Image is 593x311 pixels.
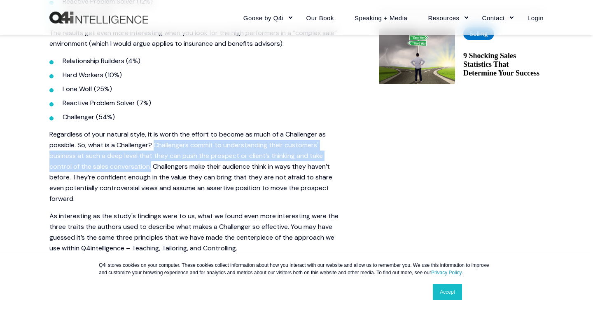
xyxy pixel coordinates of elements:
[63,84,346,94] li: Lone Wolf (25%)
[99,262,494,276] p: Q4i stores cookies on your computer. These cookies collect information about how you interact wit...
[49,12,148,24] a: Back to Home
[433,284,462,300] a: Accept
[49,12,148,24] img: Q4intelligence, LLC logo
[63,70,346,80] li: Hard Workers (10%)
[49,211,346,254] p: As interesting as the study's findings were to us, what we found even more interesting were the t...
[49,129,346,204] p: Regardless of your natural style, it is worth the effort to become as much of a Challenger as pos...
[63,56,346,66] li: Relationship Builders (4%)
[463,52,544,78] a: 9 Shocking Sales Statistics That Determine Your Success
[63,98,346,108] li: Reactive Problem Solver (7%)
[63,112,346,123] li: Challenger (54%)
[379,28,455,84] img: 9 Shocking Sales Statistics That Determine Your Success
[49,28,346,49] p: The results get even more interesting when you look for the high performers in a “complex sale” e...
[431,270,462,276] a: Privacy Policy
